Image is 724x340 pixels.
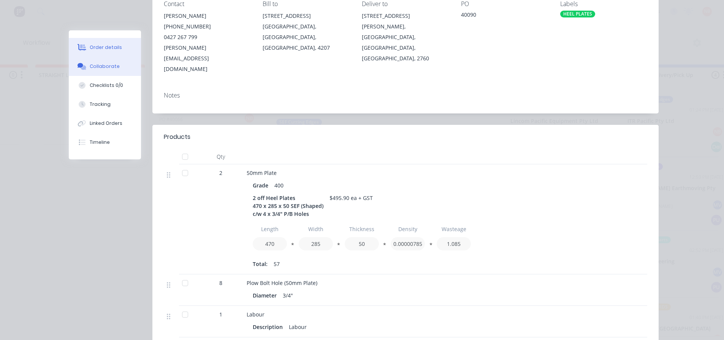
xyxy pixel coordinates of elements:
div: Deliver to [362,0,449,8]
button: Linked Orders [69,114,141,133]
div: Timeline [90,139,110,146]
div: 3/4" [280,290,296,301]
div: [PERSON_NAME][PHONE_NUMBER]0427 267 799[PERSON_NAME][EMAIL_ADDRESS][DOMAIN_NAME] [164,11,251,74]
div: [STREET_ADDRESS][PERSON_NAME], [362,11,449,32]
input: Label [345,222,379,236]
div: [STREET_ADDRESS] [263,11,350,21]
div: Description [253,321,286,332]
div: Products [164,132,190,142]
span: 2 [219,169,222,177]
div: Diameter [253,290,280,301]
span: 57 [274,260,280,268]
span: 50mm Plate [247,169,277,176]
div: 2 off Heel Plates 470 x 285 x 50 SEF (Shaped) c/w 4 x 3/4" P/B Holes [253,192,326,219]
div: [STREET_ADDRESS][GEOGRAPHIC_DATA], [GEOGRAPHIC_DATA], [GEOGRAPHIC_DATA], 4207 [263,11,350,53]
div: [GEOGRAPHIC_DATA], [GEOGRAPHIC_DATA], [GEOGRAPHIC_DATA], 4207 [263,21,350,53]
div: Grade [253,180,271,191]
div: Qty [198,149,244,164]
span: 8 [219,279,222,287]
div: 40090 [461,11,548,21]
div: Collaborate [90,63,120,70]
div: $495.90 ea + GST [326,192,376,203]
div: Tracking [90,101,111,108]
div: PO [461,0,548,8]
span: 1 [219,310,222,318]
input: Value [391,237,425,250]
div: HEEL PLATES [560,11,595,17]
div: Linked Orders [90,120,122,127]
div: Checklists 0/0 [90,82,123,89]
input: Label [391,222,425,236]
span: Plow Bolt Hole (50mm Plate) [247,279,317,286]
input: Label [437,222,471,236]
input: Value [299,237,333,250]
div: Labour [286,321,310,332]
button: Order details [69,38,141,57]
button: Checklists 0/0 [69,76,141,95]
input: Value [437,237,471,250]
button: Collaborate [69,57,141,76]
input: Value [345,237,379,250]
div: Labels [560,0,647,8]
input: Value [253,237,287,250]
input: Label [299,222,333,236]
input: Label [253,222,287,236]
button: Timeline [69,133,141,152]
div: Bill to [263,0,350,8]
span: Labour [247,311,265,318]
div: Contact [164,0,251,8]
div: Order details [90,44,122,51]
button: Tracking [69,95,141,114]
div: Notes [164,92,647,99]
div: [STREET_ADDRESS][PERSON_NAME],[GEOGRAPHIC_DATA], [GEOGRAPHIC_DATA], [GEOGRAPHIC_DATA], 2760 [362,11,449,64]
div: 400 [271,180,287,191]
div: [GEOGRAPHIC_DATA], [GEOGRAPHIC_DATA], [GEOGRAPHIC_DATA], 2760 [362,32,449,64]
div: [PERSON_NAME][EMAIL_ADDRESS][DOMAIN_NAME] [164,42,251,74]
div: [PERSON_NAME] [164,11,251,21]
div: 0427 267 799 [164,32,251,42]
div: [PHONE_NUMBER] [164,21,251,32]
span: Total: [253,260,268,268]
